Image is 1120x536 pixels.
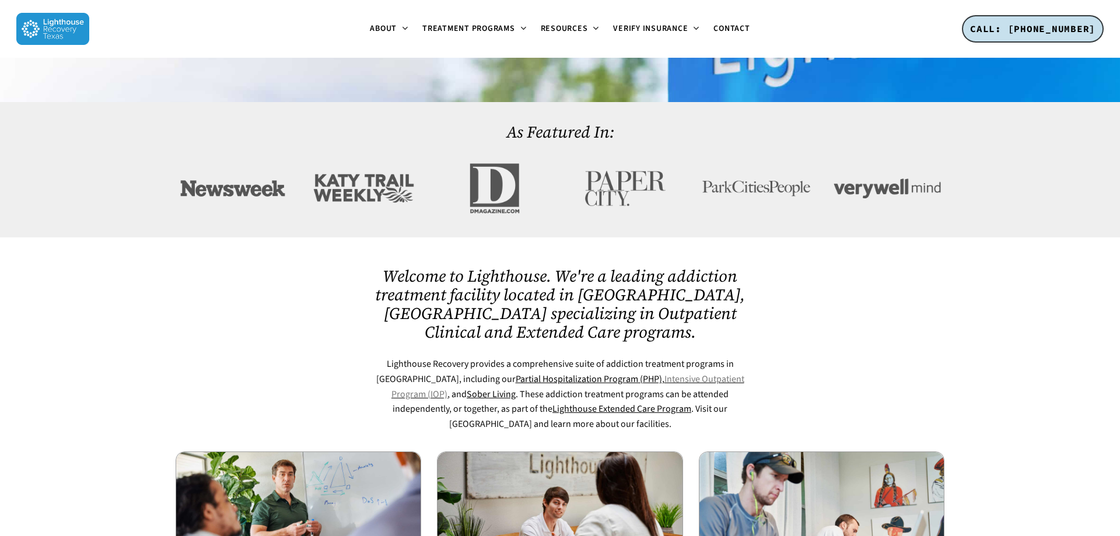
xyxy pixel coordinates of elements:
a: Sober Living [467,388,516,401]
span: Resources [541,23,588,34]
a: Contact [706,24,757,33]
a: CALL: [PHONE_NUMBER] [962,15,1104,43]
a: Partial Hospitalization Program (PHP) [516,373,662,386]
span: Treatment Programs [422,23,515,34]
p: Lighthouse Recovery provides a comprehensive suite of addiction treatment programs in [GEOGRAPHIC... [372,357,748,432]
span: CALL: [PHONE_NUMBER] [970,23,1095,34]
span: About [370,23,397,34]
span: Verify Insurance [613,23,688,34]
a: Verify Insurance [606,24,706,34]
span: Contact [713,23,750,34]
a: As Featured In: [506,121,614,143]
a: Intensive Outpatient Program (IOP) [391,373,744,401]
a: Lighthouse Extended Care Program [552,402,691,415]
a: Resources [534,24,607,34]
h2: Welcome to Lighthouse. We're a leading addiction treatment facility located in [GEOGRAPHIC_DATA],... [372,267,748,341]
a: Treatment Programs [415,24,534,34]
a: About [363,24,415,34]
img: Lighthouse Recovery Texas [16,13,89,45]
